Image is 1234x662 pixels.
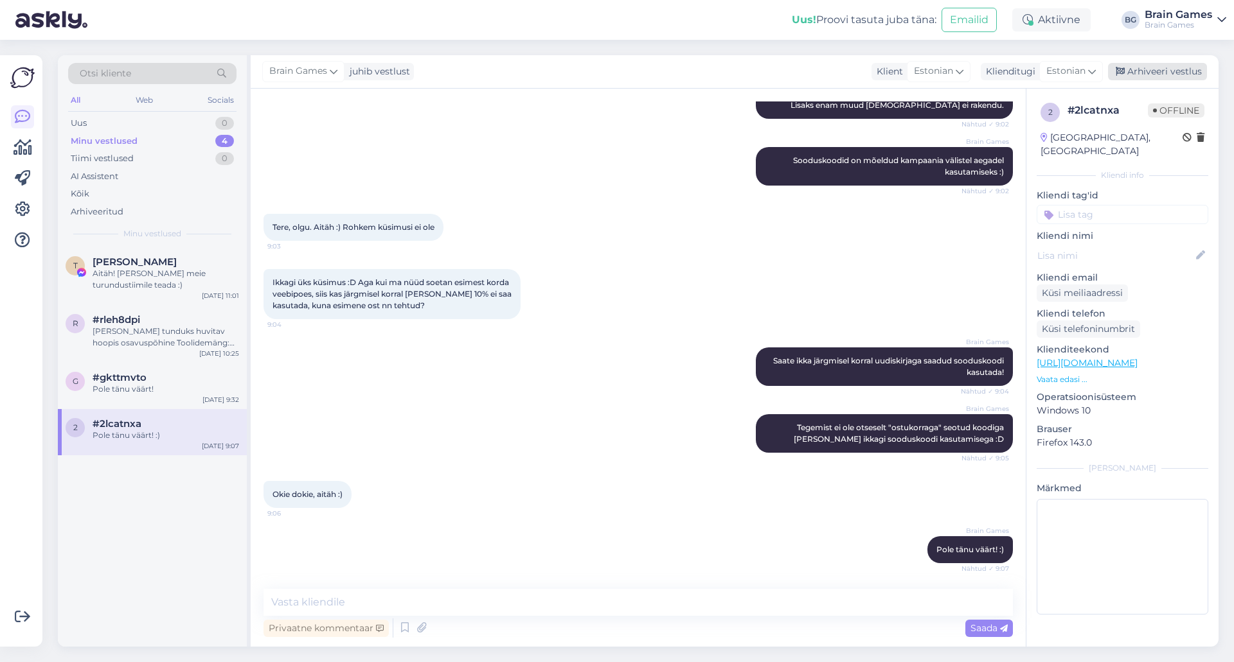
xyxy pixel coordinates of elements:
[1037,170,1208,181] div: Kliendi info
[215,152,234,165] div: 0
[1037,357,1138,369] a: [URL][DOMAIN_NAME]
[133,92,156,109] div: Web
[273,277,514,310] span: Ikkagi üks küsimus :D Aga kui ma nüüd soetan esimest korda veebipoes, siis kas järgmisel korral [...
[773,356,1006,377] span: Saate ikka järgmisel korral uudiskirjaga saadud sooduskoodi kasutada!
[1046,64,1086,78] span: Estonian
[1037,284,1128,302] div: Küsi meiliaadressi
[93,372,147,383] span: #gkttmvto
[961,453,1009,463] span: Nähtud ✓ 9:05
[1037,462,1208,474] div: [PERSON_NAME]
[202,395,239,405] div: [DATE] 9:32
[872,65,903,78] div: Klient
[215,135,234,148] div: 4
[981,65,1035,78] div: Klienditugi
[267,241,316,251] span: 9:03
[1122,11,1140,29] div: BG
[793,155,1006,177] span: Sooduskoodid on mõeldud kampaania välistel aegadel kasutamiseks :)
[942,8,997,32] button: Emailid
[71,205,123,218] div: Arhiveeritud
[961,404,1009,414] span: Brain Games
[269,64,327,78] span: Brain Games
[71,152,134,165] div: Tiimi vestlused
[1108,63,1207,80] div: Arhiveeri vestlus
[1041,131,1183,158] div: [GEOGRAPHIC_DATA], [GEOGRAPHIC_DATA]
[73,261,78,270] span: T
[1037,248,1194,263] input: Lisa nimi
[73,376,78,386] span: g
[71,187,89,200] div: Kõik
[93,418,141,430] span: #2lcatnxa
[1037,189,1208,202] p: Kliendi tag'id
[93,326,239,349] div: [PERSON_NAME] tunduks huvitav hoopis osavuspõhine Toolidemäng: [URL][DOMAIN_NAME]. Ametlikult on ...
[1148,103,1204,118] span: Offline
[1145,10,1226,30] a: Brain GamesBrain Games
[71,135,138,148] div: Minu vestlused
[1037,374,1208,385] p: Vaata edasi ...
[93,314,140,326] span: #rleh8dpi
[1037,320,1140,338] div: Küsi telefoninumbrit
[71,117,87,130] div: Uus
[961,186,1009,196] span: Nähtud ✓ 9:02
[1037,390,1208,404] p: Operatsioonisüsteem
[794,422,1006,444] span: Tegemist ei ole otseselt "ostukorraga" seotud koodiga [PERSON_NAME] ikkagi sooduskoodi kasutamise...
[80,67,131,80] span: Otsi kliente
[267,320,316,329] span: 9:04
[970,622,1008,634] span: Saada
[1037,307,1208,320] p: Kliendi telefon
[1037,436,1208,449] p: Firefox 143.0
[273,222,434,232] span: Tere, olgu. Aitäh :) Rohkem küsimusi ei ole
[936,544,1004,554] span: Pole tänu väärt! :)
[1012,8,1091,31] div: Aktiivne
[914,64,953,78] span: Estonian
[1048,107,1053,117] span: 2
[1037,343,1208,356] p: Klienditeekond
[1037,404,1208,417] p: Windows 10
[1037,422,1208,436] p: Brauser
[215,117,234,130] div: 0
[68,92,83,109] div: All
[792,12,936,28] div: Proovi tasuta juba täna:
[93,430,239,441] div: Pole tänu väärt! :)
[273,489,343,499] span: Okie dokie, aitäh :)
[961,564,1009,573] span: Nähtud ✓ 9:07
[71,170,118,183] div: AI Assistent
[202,441,239,451] div: [DATE] 9:07
[93,383,239,395] div: Pole tänu väärt!
[93,256,177,268] span: Tanel Maandi
[961,526,1009,536] span: Brain Games
[202,291,239,301] div: [DATE] 11:01
[961,137,1009,146] span: Brain Games
[10,65,35,90] img: Askly Logo
[73,318,78,328] span: r
[792,13,816,26] b: Uus!
[93,268,239,291] div: Aitäh! [PERSON_NAME] meie turundustiimile teada :)
[1145,20,1212,30] div: Brain Games
[264,620,389,637] div: Privaatne kommentaar
[961,119,1009,129] span: Nähtud ✓ 9:02
[73,422,78,432] span: 2
[205,92,237,109] div: Socials
[344,65,410,78] div: juhib vestlust
[123,228,181,240] span: Minu vestlused
[1068,103,1148,118] div: # 2lcatnxa
[1037,205,1208,224] input: Lisa tag
[199,349,239,358] div: [DATE] 10:25
[1037,271,1208,284] p: Kliendi email
[267,509,316,518] span: 9:06
[1037,229,1208,243] p: Kliendi nimi
[961,387,1009,396] span: Nähtud ✓ 9:04
[1037,482,1208,495] p: Märkmed
[1145,10,1212,20] div: Brain Games
[961,337,1009,347] span: Brain Games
